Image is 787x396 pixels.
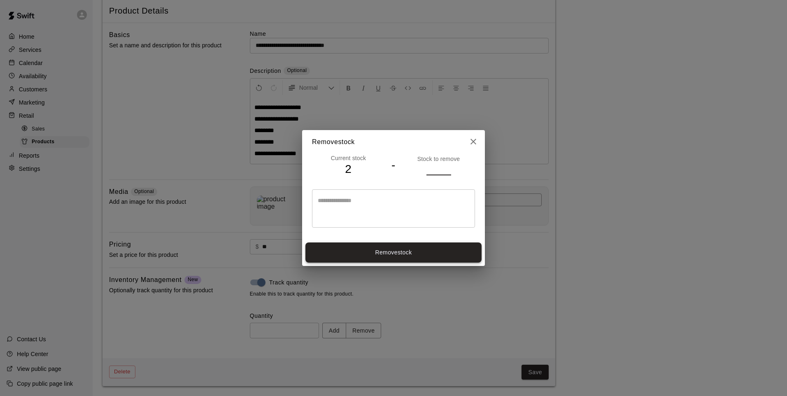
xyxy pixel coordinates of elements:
[391,158,396,172] h4: -
[465,133,482,150] button: close
[302,130,485,154] h2: Remove stock
[312,162,385,177] h4: 2
[402,155,475,163] p: Stock to remove
[305,242,482,263] button: Removestock
[312,154,385,162] p: Current stock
